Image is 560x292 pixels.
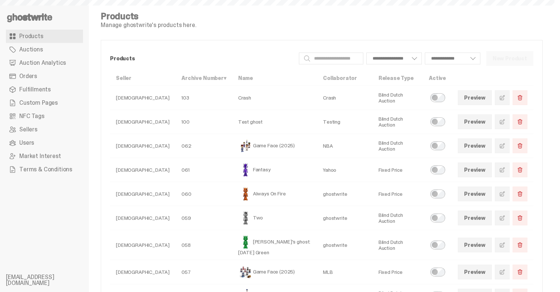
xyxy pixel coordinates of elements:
[232,110,317,134] td: Test ghost
[19,153,61,159] span: Market Interest
[513,187,527,201] button: Delete Product
[238,187,253,201] img: Always On Fire
[110,260,176,284] td: [DEMOGRAPHIC_DATA]
[317,182,373,206] td: ghostwrite
[6,30,83,43] a: Products
[458,162,492,177] a: Preview
[429,75,446,81] a: Active
[317,71,373,86] th: Collaborator
[373,134,423,158] td: Blind Dutch Auction
[101,12,196,21] h4: Products
[232,134,317,158] td: Game Face (2025)
[19,33,43,39] span: Products
[110,206,176,230] td: [DEMOGRAPHIC_DATA]
[176,86,232,110] td: 103
[6,56,83,70] a: Auction Analytics
[19,113,44,119] span: NFC Tags
[232,182,317,206] td: Always On Fire
[373,110,423,134] td: Blind Dutch Auction
[110,230,176,260] td: [DEMOGRAPHIC_DATA]
[238,265,253,279] img: Game Face (2025)
[181,75,226,81] a: Archive Number▾
[19,73,37,79] span: Orders
[373,260,423,284] td: Fixed Price
[458,138,492,153] a: Preview
[6,70,83,83] a: Orders
[373,158,423,182] td: Fixed Price
[238,235,253,249] img: Schrödinger's ghost: Sunday Green
[232,206,317,230] td: Two
[373,182,423,206] td: Fixed Price
[458,90,492,105] a: Preview
[110,110,176,134] td: [DEMOGRAPHIC_DATA]
[238,211,253,225] img: Two
[232,230,317,260] td: [PERSON_NAME]'s ghost: [DATE] Green
[6,150,83,163] a: Market Interest
[6,83,83,96] a: Fulfillments
[373,86,423,110] td: Blind Dutch Auction
[458,211,492,225] a: Preview
[238,162,253,177] img: Fantasy
[513,114,527,129] button: Delete Product
[373,71,423,86] th: Release Type
[19,100,58,106] span: Custom Pages
[19,47,43,53] span: Auctions
[19,140,34,146] span: Users
[6,123,83,136] a: Sellers
[110,71,176,86] th: Seller
[513,238,527,252] button: Delete Product
[458,238,492,252] a: Preview
[458,265,492,279] a: Preview
[317,230,373,260] td: ghostwrite
[513,138,527,153] button: Delete Product
[317,134,373,158] td: NBA
[232,260,317,284] td: Game Face (2025)
[6,110,83,123] a: NFC Tags
[238,138,253,153] img: Game Face (2025)
[110,56,293,61] p: Products
[317,206,373,230] td: ghostwrite
[373,206,423,230] td: Blind Dutch Auction
[224,75,226,81] span: ▾
[19,87,51,93] span: Fulfillments
[317,260,373,284] td: MLB
[176,134,232,158] td: 062
[6,43,83,56] a: Auctions
[6,96,83,110] a: Custom Pages
[6,163,83,176] a: Terms & Conditions
[110,86,176,110] td: [DEMOGRAPHIC_DATA]
[513,265,527,279] button: Delete Product
[458,187,492,201] a: Preview
[317,158,373,182] td: Yahoo
[19,60,66,66] span: Auction Analytics
[110,158,176,182] td: [DEMOGRAPHIC_DATA]
[317,110,373,134] td: Testing
[176,110,232,134] td: 100
[176,260,232,284] td: 057
[6,274,95,286] li: [EMAIL_ADDRESS][DOMAIN_NAME]
[176,182,232,206] td: 060
[19,127,37,132] span: Sellers
[176,230,232,260] td: 058
[513,211,527,225] button: Delete Product
[101,22,196,28] p: Manage ghostwrite's products here.
[110,134,176,158] td: [DEMOGRAPHIC_DATA]
[176,158,232,182] td: 061
[19,167,72,172] span: Terms & Conditions
[317,86,373,110] td: Crash
[176,206,232,230] td: 059
[232,86,317,110] td: Crash
[513,162,527,177] button: Delete Product
[513,90,527,105] button: Delete Product
[232,158,317,182] td: Fantasy
[458,114,492,129] a: Preview
[6,136,83,150] a: Users
[110,182,176,206] td: [DEMOGRAPHIC_DATA]
[373,230,423,260] td: Blind Dutch Auction
[232,71,317,86] th: Name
